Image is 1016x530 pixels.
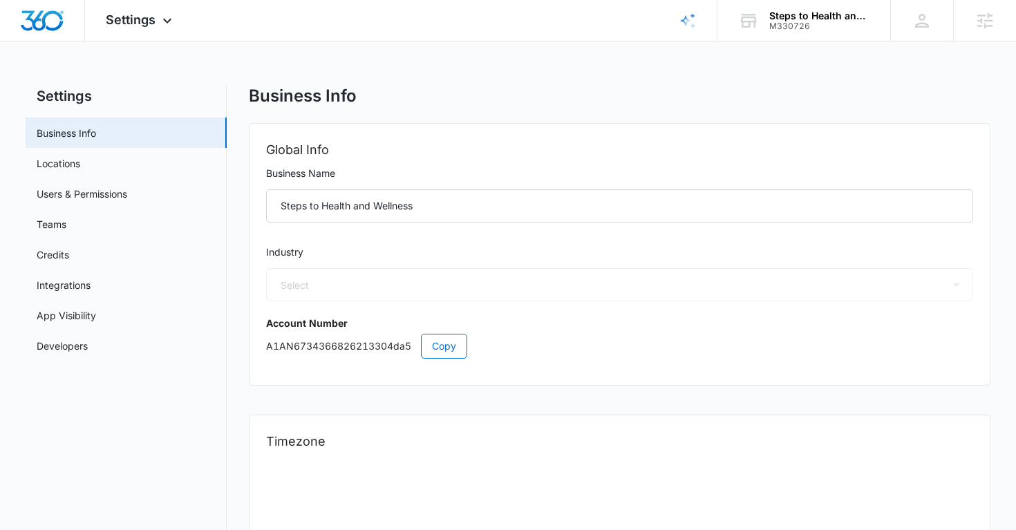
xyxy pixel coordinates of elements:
div: account id [769,21,870,31]
h2: Timezone [266,432,974,451]
label: Business Name [266,166,974,181]
a: Teams [37,217,66,231]
h2: Global Info [266,140,974,160]
div: account name [769,10,870,21]
a: Locations [37,156,80,171]
button: Copy [421,334,467,359]
h1: Business Info [249,86,357,106]
a: App Visibility [37,308,96,323]
a: Developers [37,339,88,353]
p: A1AN6734366826213304da5 [266,334,974,359]
span: Copy [432,339,456,354]
a: Business Info [37,126,96,140]
h2: Settings [26,86,227,106]
strong: Account Number [266,317,348,329]
a: Users & Permissions [37,187,127,201]
label: Industry [266,245,974,260]
span: Settings [106,12,156,27]
a: Integrations [37,278,91,292]
a: Credits [37,247,69,262]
